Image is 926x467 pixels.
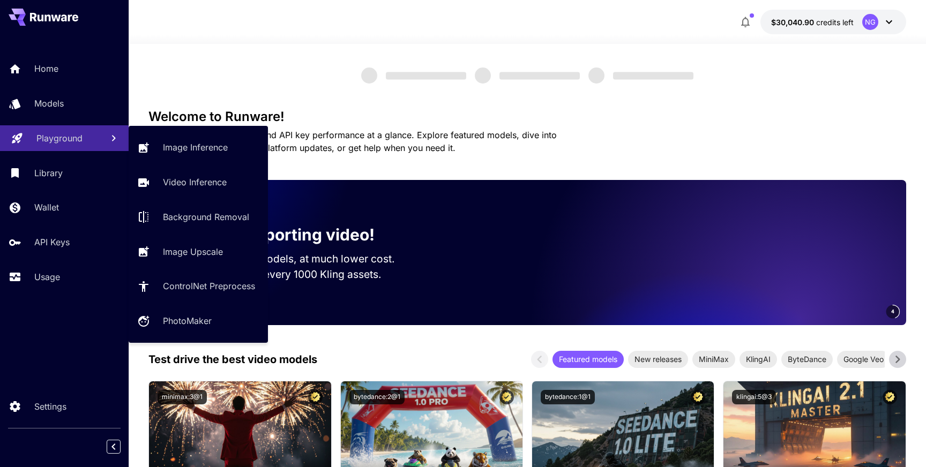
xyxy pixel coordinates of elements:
[129,238,268,265] a: Image Upscale
[34,167,63,179] p: Library
[163,245,223,258] p: Image Upscale
[148,130,557,153] span: Check out your usage stats and API key performance at a glance. Explore featured models, dive int...
[163,314,212,327] p: PhotoMaker
[163,280,255,292] p: ControlNet Preprocess
[34,236,70,248] p: API Keys
[129,204,268,230] a: Background Removal
[166,251,415,267] p: Run the best video models, at much lower cost.
[107,440,121,454] button: Collapse sidebar
[34,97,64,110] p: Models
[129,169,268,195] a: Video Inference
[115,437,129,456] div: Collapse sidebar
[552,353,624,365] span: Featured models
[781,353,833,365] span: ByteDance
[862,14,878,30] div: NG
[732,390,776,404] button: klingai:5@3
[883,390,897,404] button: Certified Model – Vetted for best performance and includes a commercial license.
[166,267,415,282] p: Save up to $500 for every 1000 Kling assets.
[628,353,688,365] span: New releases
[129,273,268,299] a: ControlNet Preprocess
[34,400,66,413] p: Settings
[692,353,735,365] span: MiniMax
[163,210,249,223] p: Background Removal
[34,62,58,75] p: Home
[771,17,854,28] div: $30,040.90476
[499,390,514,404] button: Certified Model – Vetted for best performance and includes a commercial license.
[760,10,906,34] button: $30,040.90476
[891,307,894,315] span: 4
[349,390,405,404] button: bytedance:2@1
[36,132,83,145] p: Playground
[129,308,268,334] a: PhotoMaker
[196,223,375,247] p: Now supporting video!
[308,390,323,404] button: Certified Model – Vetted for best performance and includes a commercial license.
[837,353,890,365] span: Google Veo
[148,351,317,367] p: Test drive the best video models
[158,390,207,404] button: minimax:3@1
[771,18,816,27] span: $30,040.90
[163,176,227,189] p: Video Inference
[34,270,60,283] p: Usage
[34,201,59,214] p: Wallet
[148,109,906,124] h3: Welcome to Runware!
[541,390,595,404] button: bytedance:1@1
[163,141,228,154] p: Image Inference
[129,134,268,161] a: Image Inference
[740,353,777,365] span: KlingAI
[816,18,854,27] span: credits left
[691,390,705,404] button: Certified Model – Vetted for best performance and includes a commercial license.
